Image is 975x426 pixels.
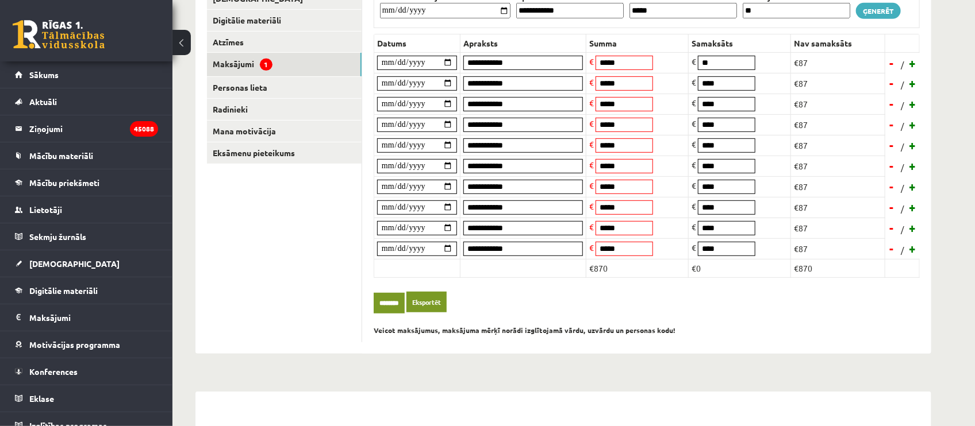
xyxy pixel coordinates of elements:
[692,98,696,108] span: €
[29,150,93,161] span: Mācību materiāli
[886,75,898,92] a: -
[900,203,905,215] span: /
[29,258,120,269] span: [DEMOGRAPHIC_DATA]
[886,137,898,154] a: -
[886,219,898,237] a: -
[886,95,898,113] a: -
[692,56,696,67] span: €
[589,242,594,253] span: €
[15,358,158,385] a: Konferences
[692,77,696,87] span: €
[791,197,885,218] td: €87
[207,121,362,142] a: Mana motivācija
[29,231,86,242] span: Sekmju žurnāls
[689,34,791,52] th: Samaksāts
[791,218,885,238] td: €87
[589,222,594,232] span: €
[886,116,898,133] a: -
[886,157,898,175] a: -
[406,292,447,313] a: Eksportēt
[207,10,362,31] a: Digitālie materiāli
[692,160,696,170] span: €
[29,285,98,296] span: Digitālie materiāli
[589,139,594,149] span: €
[791,156,885,176] td: €87
[589,77,594,87] span: €
[589,118,594,129] span: €
[907,199,919,216] a: +
[900,120,905,132] span: /
[15,277,158,304] a: Digitālie materiāli
[130,121,158,137] i: 45088
[15,115,158,142] a: Ziņojumi45088
[15,304,158,331] a: Maksājumi
[15,142,158,169] a: Mācību materiāli
[589,160,594,170] span: €
[586,34,689,52] th: Summa
[207,99,362,120] a: Radinieki
[791,114,885,135] td: €87
[15,331,158,358] a: Motivācijas programma
[586,259,689,277] td: €870
[886,178,898,195] a: -
[900,141,905,153] span: /
[589,201,594,211] span: €
[207,53,362,76] a: Maksājumi1
[907,157,919,175] a: +
[207,32,362,53] a: Atzīmes
[900,161,905,173] span: /
[29,339,120,350] span: Motivācijas programma
[589,180,594,191] span: €
[29,304,158,331] legend: Maksājumi
[692,201,696,211] span: €
[15,169,158,196] a: Mācību priekšmeti
[907,75,919,92] a: +
[374,326,675,335] b: Veicot maksājumus, maksājuma mērķī norādi izglītojamā vārdu, uzvārdu un personas kodu!
[15,88,158,115] a: Aktuāli
[900,182,905,194] span: /
[907,55,919,72] a: +
[791,135,885,156] td: €87
[15,250,158,277] a: [DEMOGRAPHIC_DATA]
[886,199,898,216] a: -
[791,52,885,73] td: €87
[856,3,901,19] a: Ģenerēt
[791,176,885,197] td: €87
[29,115,158,142] legend: Ziņojumi
[791,238,885,259] td: €87
[900,59,905,71] span: /
[692,139,696,149] span: €
[791,73,885,94] td: €87
[689,259,791,277] td: €0
[900,99,905,111] span: /
[260,59,272,71] span: 1
[886,240,898,257] a: -
[15,61,158,88] a: Sākums
[29,204,62,215] span: Lietotāji
[207,77,362,98] a: Personas lieta
[692,118,696,129] span: €
[900,79,905,91] span: /
[207,142,362,164] a: Eksāmenu pieteikums
[900,223,905,235] span: /
[907,240,919,257] a: +
[900,244,905,256] span: /
[29,69,59,80] span: Sākums
[692,180,696,191] span: €
[886,55,898,72] a: -
[589,98,594,108] span: €
[29,393,54,404] span: Eklase
[907,219,919,237] a: +
[29,366,78,377] span: Konferences
[29,96,57,107] span: Aktuāli
[791,259,885,277] td: €870
[907,178,919,195] a: +
[907,116,919,133] a: +
[907,95,919,113] a: +
[692,242,696,253] span: €
[791,94,885,114] td: €87
[791,34,885,52] th: Nav samaksāts
[13,20,105,49] a: Rīgas 1. Tālmācības vidusskola
[692,222,696,232] span: €
[589,56,594,67] span: €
